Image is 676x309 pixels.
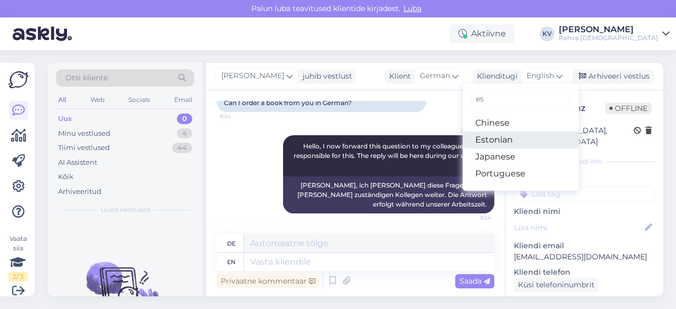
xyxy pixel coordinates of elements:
[65,72,108,83] span: Otsi kliente
[514,157,655,166] div: Kliendi info
[58,186,101,197] div: Arhiveeritud
[126,93,152,107] div: Socials
[217,94,426,112] div: Can I order a book from you in German?
[227,253,236,271] div: en
[559,34,658,42] div: Rahva [DEMOGRAPHIC_DATA]
[298,71,352,82] div: juhib vestlust
[172,143,192,153] div: 44
[514,267,655,278] p: Kliendi telefon
[227,235,236,252] div: de
[559,25,670,42] a: [PERSON_NAME]Rahva [DEMOGRAPHIC_DATA]
[514,278,599,292] div: Küsi telefoninumbrit
[221,70,284,82] span: [PERSON_NAME]
[58,114,72,124] div: Uus
[452,214,491,222] span: 9:24
[217,274,320,288] div: Privaatne kommentaar
[514,206,655,217] p: Kliendi nimi
[58,143,110,153] div: Tiimi vestlused
[58,157,97,168] div: AI Assistent
[452,127,491,135] span: AI Assistent
[463,115,579,132] a: Chinese
[420,70,450,82] span: German
[463,165,579,182] a: Portuguese
[8,272,27,282] div: 2 / 3
[463,132,579,148] a: Estonian
[514,240,655,251] p: Kliendi email
[58,128,110,139] div: Minu vestlused
[400,4,425,13] span: Luba
[605,102,652,114] span: Offline
[514,186,655,202] input: Lisa tag
[540,26,555,41] div: KV
[559,25,658,34] div: [PERSON_NAME]
[514,222,643,233] input: Lisa nimi
[471,91,570,107] input: Kirjuta, millist tag'i otsid
[473,71,518,82] div: Klienditugi
[56,93,68,107] div: All
[8,234,27,282] div: Vaata siia
[514,251,655,263] p: [EMAIL_ADDRESS][DOMAIN_NAME]
[463,148,579,165] a: Japanese
[177,128,192,139] div: 4
[8,71,29,88] img: Askly Logo
[514,173,655,184] p: Kliendi tag'id
[58,172,73,182] div: Kõik
[101,205,150,214] span: Uued vestlused
[294,142,489,169] span: Hello, I now forward this question to my colleague, who is responsible for this. The reply will b...
[459,276,490,286] span: Saada
[177,114,192,124] div: 0
[220,113,259,120] span: 9:24
[572,69,654,83] div: Arhiveeri vestlus
[172,93,194,107] div: Email
[527,70,554,82] span: English
[283,176,494,213] div: [PERSON_NAME], ich [PERSON_NAME] diese Frage nun an [PERSON_NAME] zuständigen Kollegen weiter. Di...
[450,24,514,43] div: Aktiivne
[385,71,411,82] div: Klient
[88,93,107,107] div: Web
